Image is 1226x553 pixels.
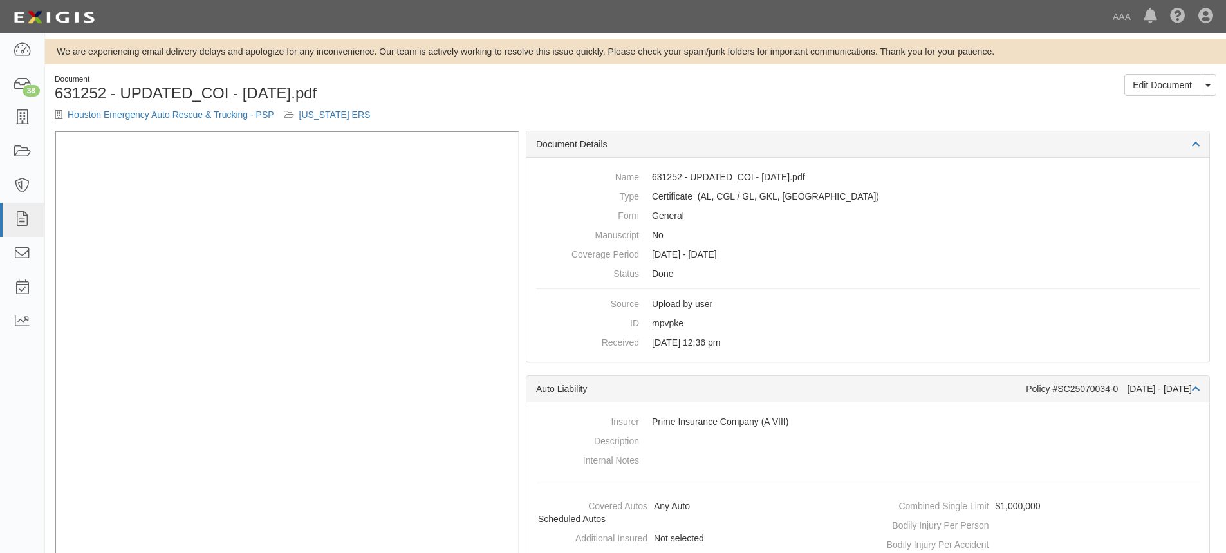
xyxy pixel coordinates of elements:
[536,294,639,310] dt: Source
[526,131,1209,158] div: Document Details
[10,6,98,29] img: logo-5460c22ac91f19d4615b14bd174203de0afe785f0fc80cf4dbbc73dc1793850b.png
[536,245,1200,264] dd: [DATE] - [DATE]
[536,206,639,222] dt: Form
[536,167,1200,187] dd: 631252 - UPDATED_COI - [DATE].pdf
[536,382,1026,395] div: Auto Liability
[536,412,1200,431] dd: Prime Insurance Company (A VIII)
[536,314,1200,333] dd: mpvpke
[536,206,1200,225] dd: General
[536,187,639,203] dt: Type
[536,245,639,261] dt: Coverage Period
[536,431,639,447] dt: Description
[23,85,40,97] div: 38
[1124,74,1200,96] a: Edit Document
[532,529,647,545] dt: Additional Insured
[536,333,1200,352] dd: [DATE] 12:36 pm
[873,516,989,532] dt: Bodily Injury Per Person
[536,225,1200,245] dd: No
[536,225,639,241] dt: Manuscript
[873,496,989,512] dt: Combined Single Limit
[536,314,639,330] dt: ID
[532,496,863,529] dd: Any Auto, Scheduled Autos
[1026,382,1200,395] div: Policy #SC25070034-0 [DATE] - [DATE]
[532,496,647,512] dt: Covered Autos
[536,264,639,280] dt: Status
[536,264,1200,283] dd: Done
[68,109,274,120] a: Houston Emergency Auto Rescue & Trucking - PSP
[536,412,639,428] dt: Insurer
[873,535,989,551] dt: Bodily Injury Per Accident
[873,496,1205,516] dd: $1,000,000
[536,333,639,349] dt: Received
[532,529,863,548] dd: Not selected
[536,294,1200,314] dd: Upload by user
[536,451,639,467] dt: Internal Notes
[536,187,1200,206] dd: Auto Liability Commercial General Liability / Garage Liability Garage Keepers Liability On-Hook
[55,74,626,85] div: Document
[1106,4,1137,30] a: AAA
[536,167,639,183] dt: Name
[299,109,371,120] a: [US_STATE] ERS
[1170,9,1185,24] i: Help Center - Complianz
[45,45,1226,58] div: We are experiencing email delivery delays and apologize for any inconvenience. Our team is active...
[55,85,626,102] h1: 631252 - UPDATED_COI - [DATE].pdf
